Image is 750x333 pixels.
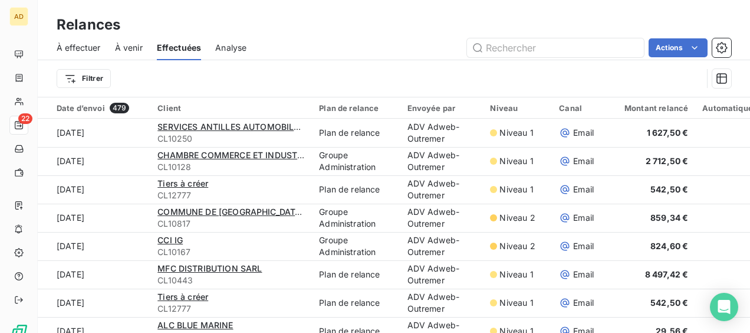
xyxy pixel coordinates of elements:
[649,38,708,57] button: Actions
[499,212,535,224] span: Niveau 2
[38,204,150,232] td: [DATE]
[312,175,400,204] td: Plan de relance
[18,113,32,124] span: 22
[573,297,594,309] span: Email
[573,269,594,280] span: Email
[215,42,246,54] span: Analyse
[400,260,483,289] td: ADV Adweb-Outremer
[312,232,400,260] td: Groupe Administration
[57,14,120,35] h3: Relances
[157,133,305,145] span: CL10250
[312,289,400,317] td: Plan de relance
[573,240,594,252] span: Email
[710,293,738,321] div: Open Intercom Messenger
[57,42,101,54] span: À effectuer
[400,204,483,232] td: ADV Adweb-Outremer
[407,103,476,113] div: Envoyée par
[157,263,262,273] span: MFC DISTRIBUTION SARL
[38,119,150,147] td: [DATE]
[157,207,341,217] span: COMMUNE DE [GEOGRAPHIC_DATA] (MAIRIE)
[467,38,644,57] input: Rechercher
[499,127,533,139] span: Niveau 1
[400,119,483,147] td: ADV Adweb-Outremer
[573,127,594,139] span: Email
[38,260,150,289] td: [DATE]
[650,298,688,308] span: 542,50 €
[499,240,535,252] span: Niveau 2
[499,155,533,167] span: Niveau 1
[157,42,202,54] span: Effectuées
[650,184,688,194] span: 542,50 €
[157,320,233,330] span: ALC BLUE MARINE
[38,147,150,175] td: [DATE]
[157,235,183,245] span: CCI IG
[115,42,143,54] span: À venir
[9,7,28,26] div: AD
[38,289,150,317] td: [DATE]
[110,103,129,113] span: 479
[400,232,483,260] td: ADV Adweb-Outremer
[157,178,208,188] span: Tiers à créer
[499,297,533,309] span: Niveau 1
[157,292,208,302] span: Tiers à créer
[312,204,400,232] td: Groupe Administration
[650,213,688,223] span: 859,34 €
[499,269,533,280] span: Niveau 1
[157,122,353,132] span: SERVICES ANTILLES AUTOMOBILES (S2A) SARL
[312,260,400,289] td: Plan de relance
[559,103,596,113] div: Canal
[400,147,483,175] td: ADV Adweb-Outremer
[312,147,400,175] td: Groupe Administration
[157,150,428,160] span: CHAMBRE COMMERCE ET INDUSTRIE [GEOGRAPHIC_DATA] (CCIM)
[646,156,689,166] span: 2 712,50 €
[400,175,483,204] td: ADV Adweb-Outremer
[647,128,689,138] span: 1 627,50 €
[645,269,689,279] span: 8 497,42 €
[157,161,305,173] span: CL10128
[157,275,305,286] span: CL10443
[312,119,400,147] td: Plan de relance
[573,212,594,224] span: Email
[319,103,393,113] div: Plan de relance
[38,232,150,260] td: [DATE]
[38,175,150,204] td: [DATE]
[157,218,305,230] span: CL10817
[157,190,305,201] span: CL12777
[157,103,181,113] span: Client
[499,184,533,195] span: Niveau 1
[610,103,688,113] div: Montant relancé
[57,103,143,113] div: Date d’envoi
[157,246,305,258] span: CL10167
[490,103,545,113] div: Niveau
[573,184,594,195] span: Email
[57,69,111,88] button: Filtrer
[157,303,305,315] span: CL12777
[573,155,594,167] span: Email
[400,289,483,317] td: ADV Adweb-Outremer
[650,241,688,251] span: 824,60 €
